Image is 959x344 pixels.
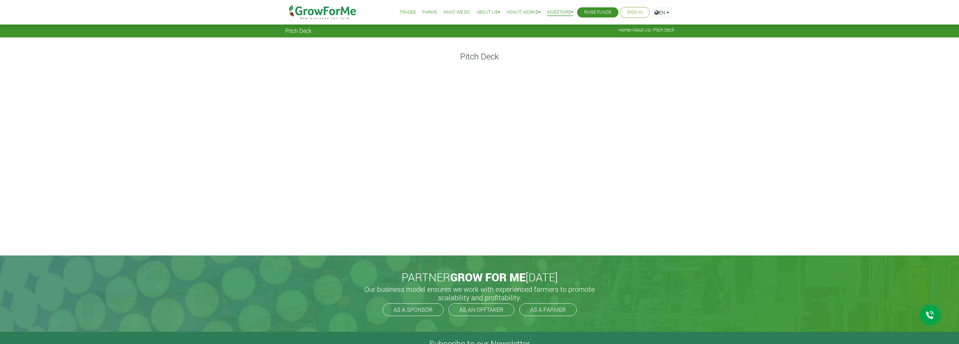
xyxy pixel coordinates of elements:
[448,303,514,316] a: AS AN OFFTAKER
[618,27,674,33] span: / / Pitch Deck
[399,9,416,16] a: Trades
[618,27,630,33] a: Home
[651,7,672,18] a: EN
[547,9,573,16] a: Investors
[357,285,602,302] h5: Our business model ensures we work with experienced farmers to promote scalability and profitabil...
[285,51,674,62] h4: Pitch Deck
[422,9,437,16] a: Farms
[507,9,541,16] a: How it Works
[383,303,444,316] a: AS A SPONSOR
[450,269,526,285] span: GROW FOR ME
[627,9,643,16] a: Sign In
[443,9,470,16] a: What We Do
[519,303,577,316] a: AS A FARMER
[584,9,611,16] a: Raise Funds
[476,9,500,16] a: About Us
[288,271,671,284] h2: PARTNER [DATE]
[285,27,311,34] span: Pitch Deck
[632,27,650,33] a: About Us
